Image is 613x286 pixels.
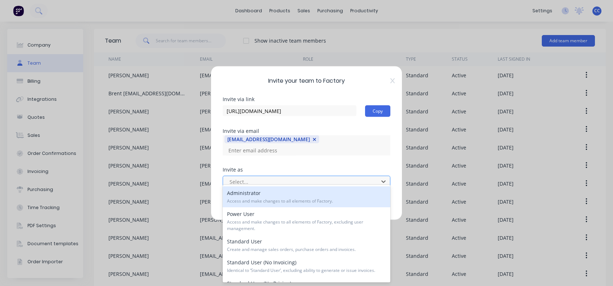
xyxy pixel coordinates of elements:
span: Access and make changes to all elements of Factory, excluding user management. [227,219,386,232]
button: Copy [365,105,390,117]
input: Enter email address [224,145,297,156]
div: Invite via link [223,97,390,102]
div: Standard User (No Invoicing) [223,256,390,277]
div: Administrator [223,186,390,207]
div: Power User [223,207,390,235]
div: Invite as [223,167,390,172]
span: Identical to ‘Standard User’, excluding ability to generate or issue invoices. [227,267,386,274]
div: Invite via email [223,129,390,134]
span: Create and manage sales orders, purchase orders and invoices. [227,246,386,253]
span: Invite your team to Factory [223,77,390,85]
div: [EMAIL_ADDRESS][DOMAIN_NAME] [227,135,310,143]
span: Access and make changes to all elements of Factory. [227,198,386,204]
div: Standard User [223,235,390,256]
